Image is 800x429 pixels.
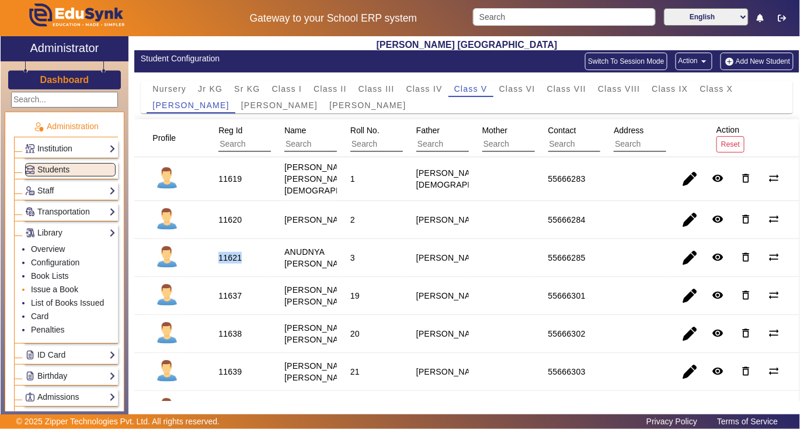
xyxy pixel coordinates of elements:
div: [PERSON_NAME] [416,366,485,378]
mat-icon: delete_outline [740,365,752,377]
span: Nursery [152,85,186,93]
mat-icon: delete_outline [740,289,752,301]
div: [PERSON_NAME] [416,328,485,340]
mat-icon: sync_alt [768,365,780,377]
div: [PERSON_NAME] [416,214,485,226]
img: Administration.png [33,122,44,132]
mat-icon: delete_outline [740,213,752,225]
div: 11619 [218,173,242,185]
mat-icon: sync_alt [768,251,780,263]
span: Class V [454,85,488,93]
img: profile.png [152,319,182,348]
p: Administration [14,120,118,133]
img: profile.png [152,205,182,234]
h5: Gateway to your School ERP system [207,12,461,25]
div: 55666303 [548,366,586,378]
span: Contact [548,126,576,135]
a: Overview [31,244,65,254]
div: Contact [544,120,667,156]
span: Class VIII [598,85,640,93]
div: 20 [350,328,360,340]
img: profile.png [152,243,182,272]
a: Students [25,163,116,177]
span: [PERSON_NAME] [329,101,406,109]
span: Roll No. [350,126,380,135]
mat-icon: sync_alt [768,213,780,225]
staff-with-status: ANUDNYA [PERSON_NAME] [284,247,353,268]
staff-with-status: [PERSON_NAME] [PERSON_NAME] [284,285,353,306]
mat-icon: delete_outline [740,172,752,184]
a: Terms of Service [711,414,784,429]
span: Address [614,126,644,135]
span: Class III [359,85,395,93]
img: profile.png [152,357,182,386]
div: 55666284 [548,214,586,226]
a: Dashboard [40,74,90,86]
mat-icon: remove_red_eye [712,365,724,377]
div: Roll No. [346,120,469,156]
div: Action [712,119,749,156]
span: Profile [152,133,176,143]
mat-icon: remove_red_eye [712,172,724,184]
mat-icon: sync_alt [768,289,780,301]
mat-icon: sync_alt [768,172,780,184]
div: [PERSON_NAME] [416,252,485,264]
input: Search [548,137,653,152]
div: 11639 [218,366,242,378]
h2: Administrator [30,41,99,55]
div: 55666302 [548,328,586,340]
a: Configuration [31,258,79,267]
mat-icon: delete_outline [740,251,752,263]
input: Search... [11,92,118,108]
div: 55666283 [548,173,586,185]
h3: Dashboard [40,74,89,85]
span: Class IV [406,85,443,93]
span: Class X [700,85,733,93]
span: Class I [272,85,302,93]
input: Search [482,137,587,152]
input: Search [416,137,521,152]
span: [PERSON_NAME] [152,101,229,109]
staff-with-status: [PERSON_NAME] [PERSON_NAME] [284,323,353,344]
div: 55666301 [548,290,586,302]
div: Profile [148,127,190,148]
a: Administrator [1,36,128,61]
a: Penalties [31,325,65,334]
staff-with-status: [PERSON_NAME] [PERSON_NAME] [284,361,353,382]
mat-icon: arrow_drop_down [698,56,709,67]
span: Name [284,126,306,135]
span: Class VI [499,85,535,93]
img: profile.png [152,164,182,193]
div: 1 [350,173,355,185]
img: profile.png [152,395,182,424]
mat-icon: remove_red_eye [712,289,724,301]
div: Student Configuration [141,53,461,65]
div: 3 [350,252,355,264]
a: Issue a Book [31,285,78,294]
button: Action [676,53,712,70]
button: Add New Student [721,53,793,70]
div: [PERSON_NAME] [416,290,485,302]
mat-icon: remove_red_eye [712,251,724,263]
mat-icon: remove_red_eye [712,213,724,225]
p: © 2025 Zipper Technologies Pvt. Ltd. All rights reserved. [16,416,220,428]
div: 11637 [218,290,242,302]
a: Privacy Policy [641,414,703,429]
div: Address [610,120,733,156]
input: Search [284,137,389,152]
mat-icon: delete_outline [740,327,752,339]
div: [PERSON_NAME][DEMOGRAPHIC_DATA] [416,167,510,191]
span: Mother [482,126,508,135]
div: 21 [350,366,360,378]
div: 11638 [218,328,242,340]
img: add-new-student.png [724,57,736,67]
a: Book Lists [31,271,69,281]
staff-with-status: [PERSON_NAME] [284,215,353,224]
span: Students [37,165,69,174]
span: [PERSON_NAME] [241,101,318,109]
div: Father [412,120,535,156]
input: Search [473,8,656,26]
span: Class IX [652,85,688,93]
mat-icon: remove_red_eye [712,327,724,339]
a: List of Books Issued [31,298,104,307]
